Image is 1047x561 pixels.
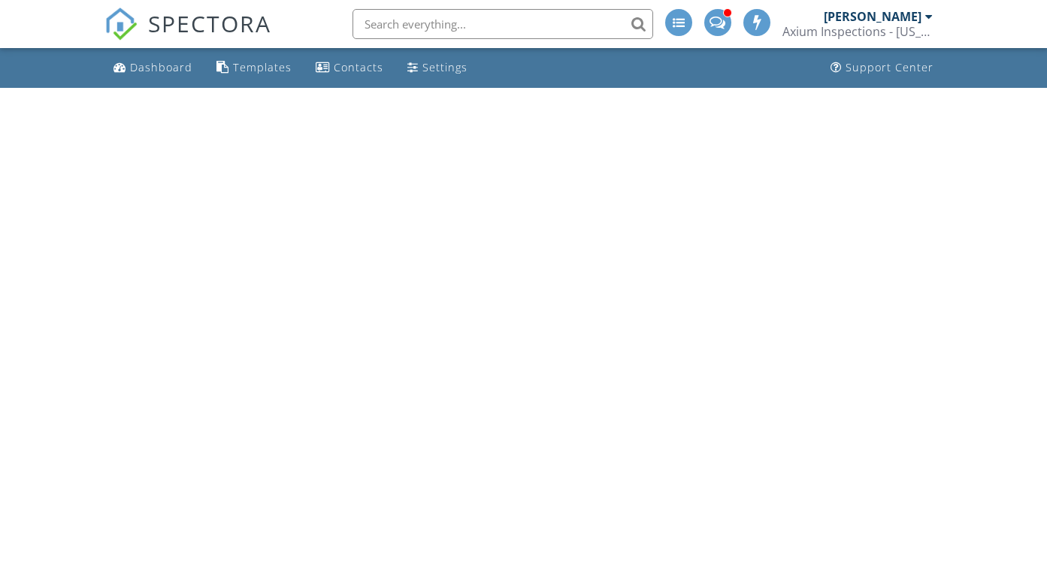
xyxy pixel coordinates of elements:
[825,54,940,82] a: Support Center
[210,54,298,82] a: Templates
[233,60,292,74] div: Templates
[107,54,198,82] a: Dashboard
[104,8,138,41] img: The Best Home Inspection Software - Spectora
[401,54,474,82] a: Settings
[104,20,271,52] a: SPECTORA
[824,9,921,24] div: [PERSON_NAME]
[148,8,271,39] span: SPECTORA
[422,60,468,74] div: Settings
[353,9,653,39] input: Search everything...
[310,54,389,82] a: Contacts
[130,60,192,74] div: Dashboard
[334,60,383,74] div: Contacts
[846,60,934,74] div: Support Center
[782,24,933,39] div: Axium Inspections - Colorado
